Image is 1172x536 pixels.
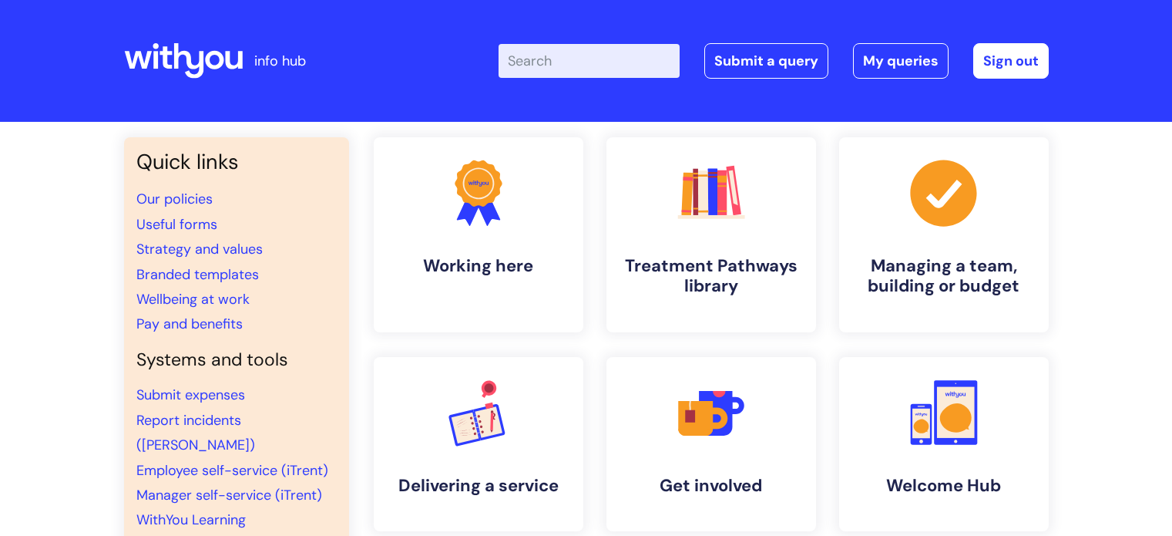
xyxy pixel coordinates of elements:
a: Wellbeing at work [136,290,250,308]
a: Branded templates [136,265,259,284]
h4: Systems and tools [136,349,337,371]
a: WithYou Learning [136,511,246,529]
h4: Managing a team, building or budget [851,256,1036,297]
a: My queries [853,43,949,79]
a: Delivering a service [374,357,583,531]
a: Employee self-service (iTrent) [136,461,328,480]
a: Managing a team, building or budget [839,137,1049,332]
a: Manager self-service (iTrent) [136,486,322,504]
a: Strategy and values [136,240,263,258]
h4: Delivering a service [386,476,571,496]
h4: Get involved [619,476,804,496]
p: info hub [254,49,306,73]
a: Useful forms [136,215,217,234]
h4: Treatment Pathways library [619,256,804,297]
a: Sign out [973,43,1049,79]
h4: Working here [386,256,571,276]
a: Treatment Pathways library [606,137,816,332]
a: Our policies [136,190,213,208]
a: Pay and benefits [136,315,243,333]
a: Submit expenses [136,386,245,404]
a: Get involved [606,357,816,531]
a: Submit a query [704,43,828,79]
a: Report incidents ([PERSON_NAME]) [136,411,255,454]
input: Search [499,44,680,78]
h3: Quick links [136,150,337,174]
a: Welcome Hub [839,357,1049,531]
a: Working here [374,137,583,332]
h4: Welcome Hub [851,476,1036,496]
div: | - [499,43,1049,79]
